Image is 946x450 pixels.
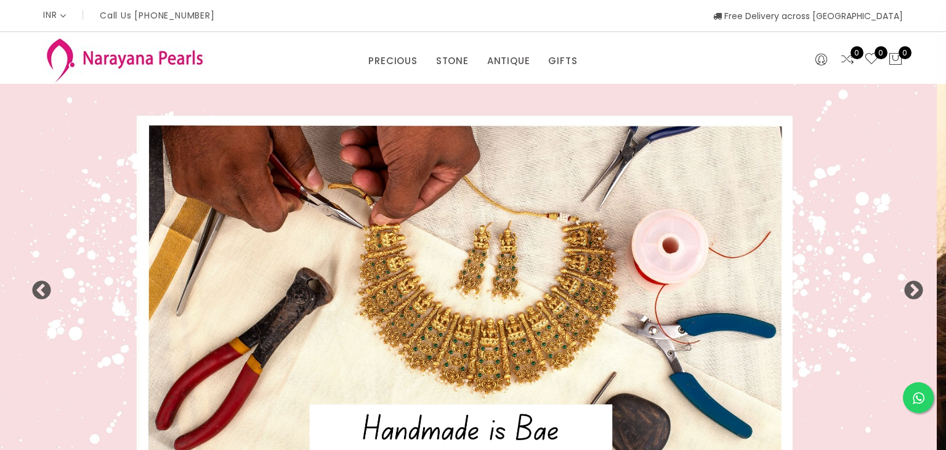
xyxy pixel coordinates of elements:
button: Previous [31,280,43,293]
button: Next [903,280,915,293]
button: 0 [888,52,903,68]
p: Call Us [PHONE_NUMBER] [100,11,215,20]
a: GIFTS [548,52,577,70]
span: 0 [875,46,887,59]
a: ANTIQUE [487,52,530,70]
a: STONE [436,52,469,70]
span: 0 [899,46,912,59]
span: Free Delivery across [GEOGRAPHIC_DATA] [713,10,903,22]
a: 0 [864,52,879,68]
a: PRECIOUS [368,52,417,70]
span: 0 [851,46,863,59]
a: 0 [840,52,855,68]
